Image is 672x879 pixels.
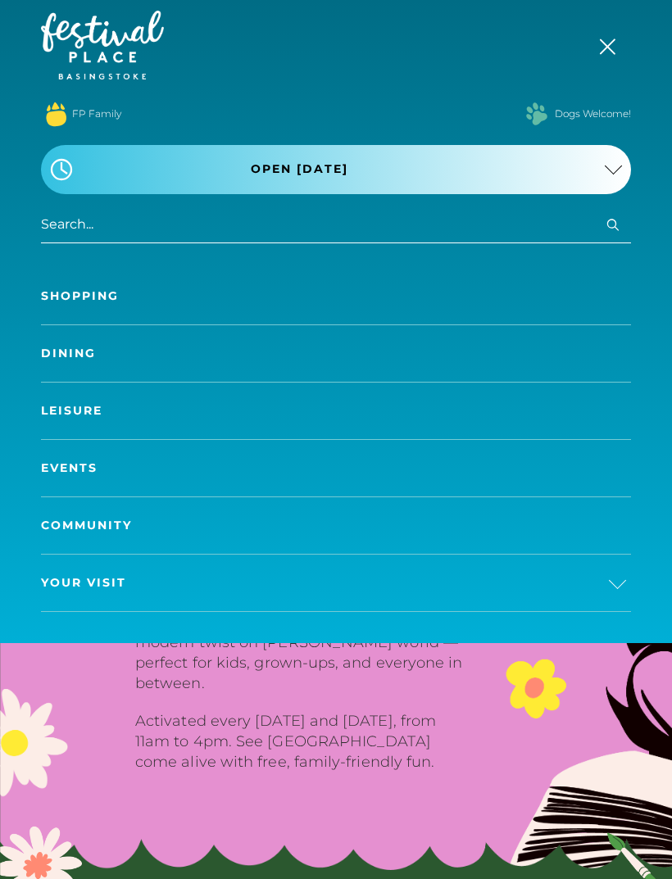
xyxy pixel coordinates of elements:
span: Your Visit [41,574,126,591]
img: Festival Place Logo [41,11,164,79]
a: Dining [41,325,631,382]
a: Your Visit [41,555,631,611]
span: Open [DATE] [251,161,348,178]
button: Toggle navigation [590,33,631,57]
a: Shopping [41,268,631,324]
a: Events [41,440,631,496]
a: Community [41,497,631,554]
input: Search... [41,206,631,243]
a: Dogs Welcome! [555,106,631,121]
a: Leisure [41,383,631,439]
button: Open [DATE] [41,145,631,194]
p: Activated every [DATE] and [DATE], from 11am to 4pm. See [GEOGRAPHIC_DATA] come alive with free, ... [135,711,463,773]
a: FP Family [72,106,121,121]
